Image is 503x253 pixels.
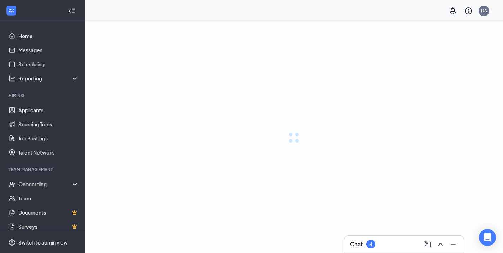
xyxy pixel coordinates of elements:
div: 4 [369,241,372,247]
a: DocumentsCrown [18,205,79,219]
button: ComposeMessage [421,239,433,250]
div: HS [481,8,487,14]
svg: QuestionInfo [464,7,473,15]
a: Team [18,191,79,205]
svg: Settings [8,239,16,246]
h3: Chat [350,240,363,248]
a: Home [18,29,79,43]
div: Open Intercom Messenger [479,229,496,246]
div: Team Management [8,167,77,173]
button: ChevronUp [434,239,445,250]
svg: Analysis [8,75,16,82]
svg: WorkstreamLogo [8,7,15,14]
div: Reporting [18,75,79,82]
div: Switch to admin view [18,239,68,246]
a: Talent Network [18,145,79,159]
svg: ComposeMessage [424,240,432,248]
a: Sourcing Tools [18,117,79,131]
svg: Minimize [449,240,457,248]
a: Scheduling [18,57,79,71]
div: Hiring [8,92,77,98]
svg: Collapse [68,7,75,14]
a: Applicants [18,103,79,117]
a: Job Postings [18,131,79,145]
div: Onboarding [18,181,79,188]
a: Messages [18,43,79,57]
button: Minimize [447,239,458,250]
svg: UserCheck [8,181,16,188]
svg: ChevronUp [436,240,445,248]
a: SurveysCrown [18,219,79,234]
svg: Notifications [449,7,457,15]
